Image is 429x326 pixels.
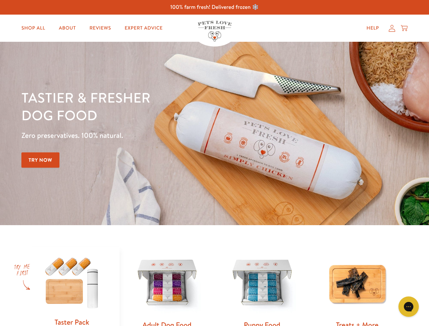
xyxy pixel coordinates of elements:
[395,294,422,319] iframe: Gorgias live chat messenger
[53,21,81,35] a: About
[361,21,385,35] a: Help
[21,129,279,142] p: Zero preservatives. 100% natural.
[16,21,51,35] a: Shop All
[21,89,279,124] h1: Tastier & fresher dog food
[84,21,116,35] a: Reviews
[119,21,168,35] a: Expert Advice
[21,152,59,168] a: Try Now
[198,21,232,41] img: Pets Love Fresh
